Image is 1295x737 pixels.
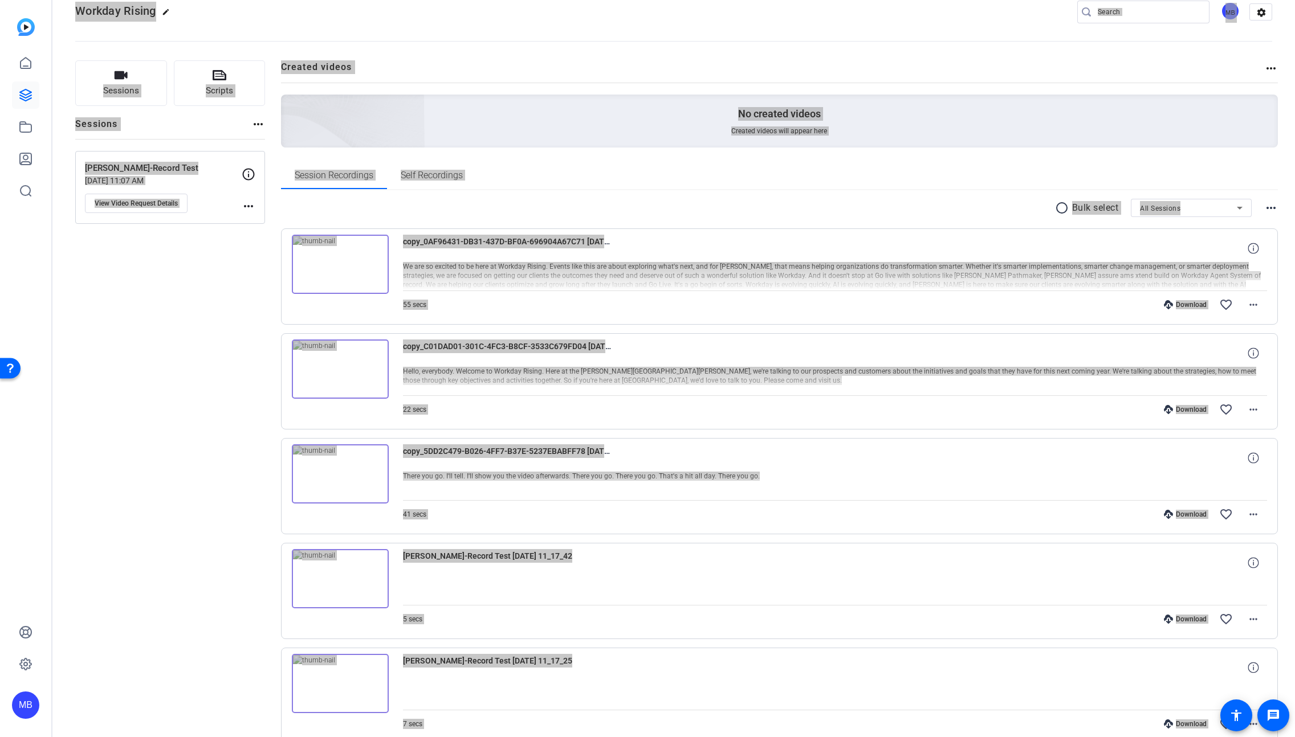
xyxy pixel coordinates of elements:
[1158,300,1212,309] div: Download
[295,171,373,180] span: Session Recordings
[1221,2,1240,21] div: MB
[403,339,614,367] span: copy_C01DAD01-301C-4FC3-B8CF-3533C679FD04 [DATE] 14_44_29
[403,615,422,623] span: 5 secs
[1264,62,1278,75] mat-icon: more_horiz
[1158,405,1212,414] div: Download
[206,84,233,97] span: Scripts
[251,117,265,131] mat-icon: more_horiz
[1221,2,1241,22] ngx-avatar: Matthew Barraro
[1158,719,1212,728] div: Download
[1072,201,1119,215] p: Bulk select
[403,406,426,413] span: 22 secs
[1247,298,1260,312] mat-icon: more_horiz
[403,510,426,518] span: 41 secs
[1219,612,1233,626] mat-icon: favorite_border
[401,171,463,180] span: Self Recordings
[1219,403,1233,416] mat-icon: favorite_border
[1247,507,1260,521] mat-icon: more_horiz
[1250,4,1273,21] mat-icon: settings
[403,720,422,728] span: 7 secs
[103,84,139,97] span: Sessions
[403,235,614,262] span: copy_0AF96431-DB31-437D-BF0A-696904A67C71 [DATE] 21_27_55
[292,549,389,608] img: thumb-nail
[75,4,156,18] span: Workday Rising
[1219,717,1233,731] mat-icon: favorite_border
[292,654,389,713] img: thumb-nail
[403,549,614,576] span: [PERSON_NAME]-Record Test [DATE] 11_17_42
[1267,709,1280,722] mat-icon: message
[1247,612,1260,626] mat-icon: more_horiz
[1158,615,1212,624] div: Download
[1158,510,1212,519] div: Download
[1264,201,1278,215] mat-icon: more_horiz
[403,654,614,681] span: [PERSON_NAME]-Record Test [DATE] 11_17_25
[292,339,389,399] img: thumb-nail
[1219,507,1233,521] mat-icon: favorite_border
[731,126,827,136] span: Created videos will appear here
[1247,403,1260,416] mat-icon: more_horiz
[1098,5,1200,19] input: Search
[85,162,242,175] p: [PERSON_NAME]-Record Test
[174,60,266,106] button: Scripts
[12,691,39,719] div: MB
[1219,298,1233,312] mat-icon: favorite_border
[403,301,426,309] span: 55 secs
[17,18,35,36] img: blue-gradient.svg
[1229,709,1243,722] mat-icon: accessibility
[85,176,242,185] p: [DATE] 11:07 AM
[95,199,178,208] span: View Video Request Details
[292,235,389,294] img: thumb-nail
[162,8,176,22] mat-icon: edit
[281,60,1265,83] h2: Created videos
[75,60,167,106] button: Sessions
[403,444,614,472] span: copy_5DD2C479-B026-4FF7-B37E-5237EBABFF78 [DATE] 11_21_56
[75,117,118,139] h2: Sessions
[242,199,255,213] mat-icon: more_horiz
[1140,204,1180,212] span: All Sessions
[292,444,389,503] img: thumb-nail
[738,107,821,121] p: No created videos
[1247,717,1260,731] mat-icon: more_horiz
[1055,201,1072,215] mat-icon: radio_button_unchecked
[85,194,188,213] button: View Video Request Details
